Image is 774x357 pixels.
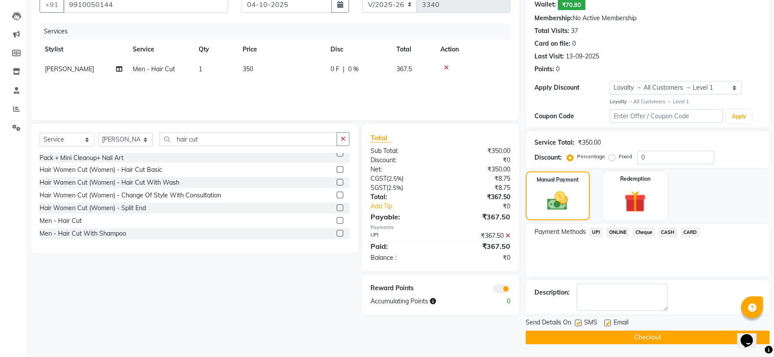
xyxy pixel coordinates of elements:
span: Send Details On [526,318,571,329]
th: Price [237,40,325,59]
div: Reward Points [364,284,440,293]
div: Services [40,23,517,40]
span: | [343,65,345,74]
label: Fixed [619,153,632,160]
div: Balance : [364,253,440,262]
button: Apply [727,110,752,123]
label: Percentage [577,153,605,160]
span: CARD [681,227,700,237]
img: _cash.svg [541,189,574,213]
span: ONLINE [606,227,629,237]
span: CGST [371,175,387,182]
span: CASH [658,227,677,237]
input: Enter Offer / Coupon Code [610,109,723,123]
div: ₹350.00 [440,146,517,156]
span: Payment Methods [534,227,586,237]
label: Redemption [620,175,650,183]
div: Payments [371,224,510,231]
span: 1 [199,65,202,73]
span: 2.5% [388,184,401,191]
div: Points: [534,65,554,74]
div: Discount: [364,156,440,165]
div: ₹367.50 [440,193,517,202]
div: 13-09-2025 [566,52,599,61]
span: 2.5% [389,175,402,182]
span: Total [371,133,391,142]
div: Last Visit: [534,52,564,61]
div: Discount: [534,153,562,162]
div: Service Total: [534,138,574,147]
div: Total Visits: [534,26,569,36]
div: Accumulating Points [364,297,478,306]
span: Email [614,318,629,329]
div: Description: [534,288,570,297]
div: ₹8.75 [440,174,517,183]
div: 0 [479,297,517,306]
div: Hair Women Cut (Women) - Split End [40,204,146,213]
th: Disc [325,40,391,59]
div: Men - Hair Cut [40,216,82,226]
button: Checkout [526,331,770,344]
span: 0 F [331,65,339,74]
span: UPI [589,227,603,237]
input: Search or Scan [160,132,337,146]
div: Hair Women Cut (Women) - Hair Cut Basic [40,165,162,175]
th: Qty [193,40,237,59]
div: ₹367.50 [440,231,517,240]
div: ₹0 [440,253,517,262]
div: ₹0 [453,202,517,211]
strong: Loyalty → [610,98,633,105]
div: ₹0 [440,156,517,165]
div: All Customers → Level 1 [610,98,761,106]
div: Card on file: [534,39,571,48]
div: ₹350.00 [440,165,517,174]
span: 367.5 [396,65,412,73]
div: Hair Women Cut (Women) - Hair Cut With Wash [40,178,179,187]
span: SMS [584,318,597,329]
div: Sub Total: [364,146,440,156]
label: Manual Payment [537,176,579,184]
div: Coupon Code [534,112,610,121]
a: Add Tip [364,202,453,211]
span: [PERSON_NAME] [45,65,94,73]
th: Service [127,40,193,59]
div: UPI [364,231,440,240]
div: No Active Membership [534,14,761,23]
div: Total: [364,193,440,202]
div: ( ) [364,174,440,183]
span: SGST [371,184,386,192]
div: ( ) [364,183,440,193]
iframe: chat widget [737,322,765,348]
div: ₹367.50 [440,211,517,222]
span: 0 % [348,65,359,74]
div: Paid: [364,241,440,251]
div: Membership: [534,14,573,23]
span: Cheque [632,227,655,237]
div: ₹350.00 [578,138,601,147]
div: Net: [364,165,440,174]
th: Action [435,40,510,59]
div: 37 [571,26,578,36]
span: 350 [243,65,253,73]
div: Hair Women Cut (Women) - Change Of Style With Consultation [40,191,221,200]
div: 0 [556,65,560,74]
div: Kids Combo Packages (Kids) - Package 3 - Hair Cut + Head Wash + Blow Dry/ Styling + Meni Pedi Wit... [40,144,333,163]
div: Apply Discount [534,83,610,92]
th: Stylist [40,40,127,59]
div: 0 [572,39,576,48]
img: _gift.svg [618,188,653,215]
span: Men - Hair Cut [133,65,175,73]
div: Men - Hair Cut With Shampoo [40,229,126,238]
th: Total [391,40,435,59]
div: ₹8.75 [440,183,517,193]
div: Payable: [364,211,440,222]
div: ₹367.50 [440,241,517,251]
